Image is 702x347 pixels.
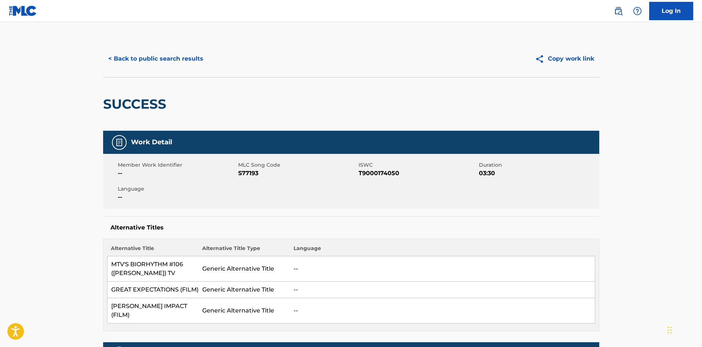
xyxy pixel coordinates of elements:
[359,161,477,169] span: ISWC
[633,7,642,15] img: help
[103,50,208,68] button: < Back to public search results
[530,50,599,68] button: Copy work link
[630,4,645,18] div: Help
[118,161,236,169] span: Member Work Identifier
[668,319,672,341] div: Drag
[290,298,595,323] td: --
[238,169,357,178] span: S77193
[103,96,170,112] h2: SUCCESS
[238,161,357,169] span: MLC Song Code
[611,4,626,18] a: Public Search
[649,2,693,20] a: Log In
[118,169,236,178] span: --
[107,256,199,282] td: MTV'S BIORHYTHM #106 ([PERSON_NAME]) TV
[131,138,172,147] h5: Work Detail
[290,282,595,298] td: --
[118,185,236,193] span: Language
[535,54,548,64] img: Copy work link
[359,169,477,178] span: T9000174050
[290,256,595,282] td: --
[107,245,199,256] th: Alternative Title
[118,193,236,202] span: --
[199,282,290,298] td: Generic Alternative Title
[9,6,37,16] img: MLC Logo
[110,224,592,231] h5: Alternative Titles
[107,298,199,323] td: [PERSON_NAME] IMPACT (FILM)
[199,256,290,282] td: Generic Alternative Title
[199,298,290,323] td: Generic Alternative Title
[199,245,290,256] th: Alternative Title Type
[614,7,623,15] img: search
[115,138,124,147] img: Work Detail
[107,282,199,298] td: GREAT EXPECTATIONS (FILM)
[479,161,597,169] span: Duration
[479,169,597,178] span: 03:30
[290,245,595,256] th: Language
[665,312,702,347] iframe: Chat Widget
